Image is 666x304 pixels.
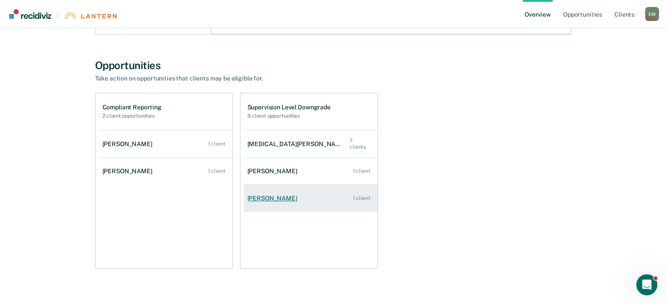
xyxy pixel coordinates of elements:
div: [PERSON_NAME] [247,168,301,175]
div: [PERSON_NAME] [102,168,156,175]
div: Take action on opportunities that clients may be eligible for. [95,75,402,82]
a: [PERSON_NAME] 1 client [99,132,233,157]
h1: Supervision Level Downgrade [247,104,331,111]
div: [PERSON_NAME] [247,195,301,202]
span: | [51,11,63,19]
img: Lantern [63,12,116,19]
div: [MEDICAL_DATA][PERSON_NAME] [247,140,349,148]
button: Profile dropdown button [645,7,659,21]
a: [PERSON_NAME] 1 client [99,159,233,184]
h1: Compliant Reporting [102,104,162,111]
div: 1 client [352,168,370,174]
div: 1 client [208,168,225,174]
div: 1 client [352,195,370,201]
div: E M [645,7,659,21]
a: [PERSON_NAME] 1 client [244,186,377,211]
div: 1 client [208,141,225,147]
div: [PERSON_NAME] [102,140,156,148]
a: [PERSON_NAME] 1 client [244,159,377,184]
img: Recidiviz [9,9,51,19]
h2: 2 client opportunities [102,113,162,119]
iframe: Intercom live chat [636,274,657,295]
a: [MEDICAL_DATA][PERSON_NAME] 7 clients [244,129,377,159]
div: Opportunities [95,59,571,72]
div: 7 clients [349,138,370,150]
h2: 9 client opportunities [247,113,331,119]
